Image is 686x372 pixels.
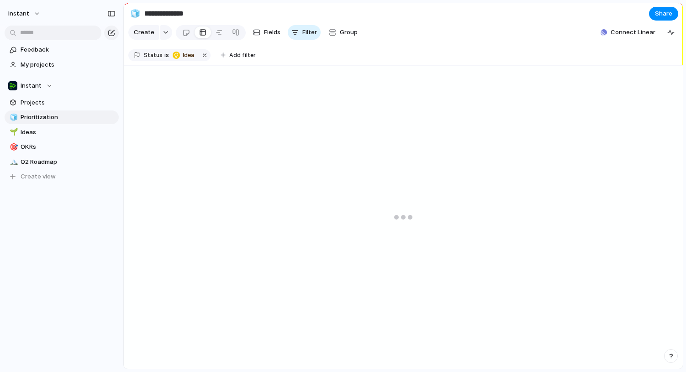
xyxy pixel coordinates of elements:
a: 🏔️Q2 Roadmap [5,155,119,169]
button: Instant [5,79,119,93]
span: Group [340,28,358,37]
button: 🧊 [128,6,142,21]
button: Fields [249,25,284,40]
button: Idea [170,50,199,60]
span: Idea [183,51,196,59]
span: Prioritization [21,113,116,122]
button: Create view [5,170,119,183]
span: Fields [264,28,280,37]
span: Projects [21,98,116,107]
div: 🌱 [10,127,16,137]
div: 🎯 [10,142,16,152]
span: Feedback [21,45,116,54]
span: Instant [21,81,42,90]
button: Group [324,25,362,40]
button: 🌱 [8,128,17,137]
a: Feedback [5,43,119,57]
button: 🧊 [8,113,17,122]
span: Ideas [21,128,116,137]
span: Q2 Roadmap [21,157,116,167]
span: Add filter [229,51,256,59]
span: Instant [8,9,29,18]
span: Create view [21,172,56,181]
div: 🏔️ [10,157,16,167]
a: Projects [5,96,119,110]
span: Connect Linear [611,28,655,37]
button: 🎯 [8,142,17,152]
button: Filter [288,25,321,40]
a: My projects [5,58,119,72]
span: is [164,51,169,59]
button: 🏔️ [8,157,17,167]
button: Instant [4,6,45,21]
span: Share [655,9,672,18]
button: is [163,50,171,60]
span: Filter [302,28,317,37]
button: Share [649,7,678,21]
button: Connect Linear [597,26,659,39]
span: OKRs [21,142,116,152]
a: 🎯OKRs [5,140,119,154]
div: 🧊 [130,7,140,20]
a: 🧊Prioritization [5,110,119,124]
a: 🌱Ideas [5,126,119,139]
button: Add filter [215,49,261,62]
div: 🧊 [10,112,16,123]
button: Create [128,25,159,40]
span: Create [134,28,154,37]
span: Status [144,51,163,59]
span: My projects [21,60,116,69]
